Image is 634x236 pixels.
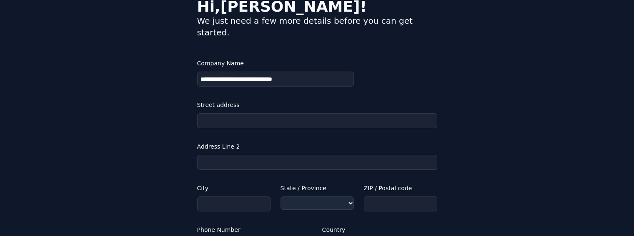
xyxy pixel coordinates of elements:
label: ZIP / Postal code [364,183,437,193]
label: State / Province [281,183,354,193]
label: Street address [197,100,437,110]
label: Phone Number [197,225,312,235]
label: City [197,183,271,193]
label: Country [322,225,437,235]
label: Company Name [197,58,354,68]
div: We just need a few more details before you can get started. [197,15,437,38]
label: Address Line 2 [197,142,437,152]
